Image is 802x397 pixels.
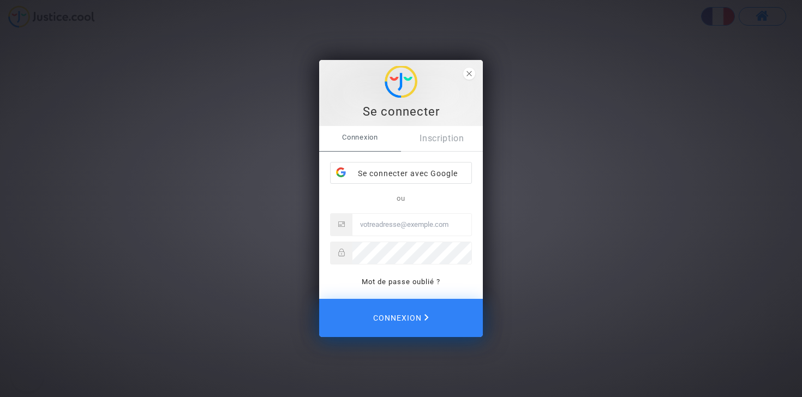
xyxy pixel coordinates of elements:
[373,306,429,329] span: Connexion
[362,278,440,286] a: Mot de passe oublié ?
[319,299,483,337] button: Connexion
[352,214,471,236] input: Email
[319,126,401,149] span: Connexion
[397,194,405,202] span: ou
[331,163,471,184] div: Se connecter avec Google
[401,126,483,151] a: Inscription
[463,68,475,80] span: close
[352,242,471,264] input: Password
[325,104,477,120] div: Se connecter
